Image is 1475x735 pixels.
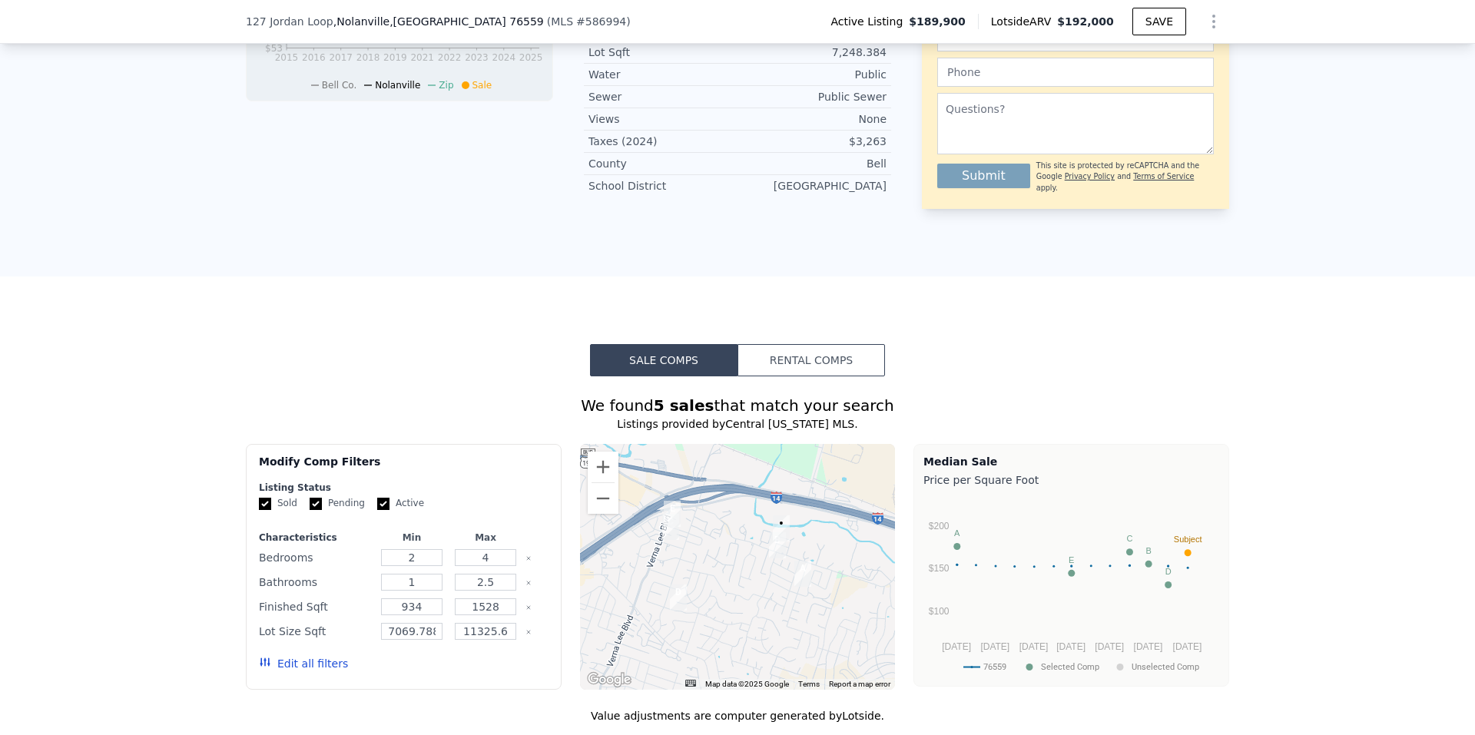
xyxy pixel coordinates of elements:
[1095,641,1124,652] text: [DATE]
[737,156,887,171] div: Bell
[1019,641,1049,652] text: [DATE]
[923,491,1219,683] svg: A chart.
[465,52,489,63] tspan: 2023
[588,111,737,127] div: Views
[588,89,737,104] div: Sewer
[259,454,549,482] div: Modify Comp Filters
[519,52,543,63] tspan: 2025
[525,580,532,586] button: Clear
[452,531,519,544] div: Max
[662,514,679,540] div: 1108 Alberta Cir
[322,80,356,91] span: Bell Co.
[798,680,820,688] a: Terms (opens in new tab)
[1036,161,1214,194] div: This site is protected by reCAPTCHA and the Google and apply.
[576,15,626,28] span: # 586994
[1126,534,1132,543] text: C
[259,596,372,617] div: Finished Sqft
[794,561,811,587] div: 505 Silver Creek Dr
[1065,172,1115,180] a: Privacy Policy
[1132,662,1199,672] text: Unselected Comp
[588,483,618,514] button: Zoom out
[664,501,681,527] div: 1108 Preswick Dr
[923,454,1219,469] div: Median Sale
[929,521,950,531] text: $200
[410,52,434,63] tspan: 2021
[551,15,573,28] span: MLS
[737,134,887,149] div: $3,263
[737,344,885,376] button: Rental Comps
[654,396,714,415] strong: 5 sales
[584,670,635,690] img: Google
[439,80,453,91] span: Zip
[980,641,1009,652] text: [DATE]
[830,14,909,29] span: Active Listing
[1198,6,1229,37] button: Show Options
[259,571,372,593] div: Bathrooms
[378,531,446,544] div: Min
[246,416,1229,432] div: Listings provided by Central [US_STATE] MLS .
[983,662,1006,672] text: 76559
[909,14,966,29] span: $189,900
[1145,546,1151,555] text: B
[259,656,348,671] button: Edit all filters
[1069,555,1074,564] text: E
[259,531,372,544] div: Characteristics
[310,497,365,510] label: Pending
[472,80,492,91] span: Sale
[929,563,950,574] text: $150
[383,52,407,63] tspan: 2019
[329,52,353,63] tspan: 2017
[705,680,789,688] span: Map data ©2025 Google
[588,178,737,194] div: School District
[375,80,420,91] span: Nolanville
[259,621,372,642] div: Lot Size Sqft
[525,604,532,611] button: Clear
[588,134,737,149] div: Taxes (2024)
[302,52,326,63] tspan: 2016
[1134,641,1163,652] text: [DATE]
[275,52,299,63] tspan: 2015
[737,178,887,194] div: [GEOGRAPHIC_DATA]
[246,395,1229,416] div: We found that match your search
[547,14,631,29] div: ( )
[389,15,544,28] span: , [GEOGRAPHIC_DATA] 76559
[246,14,333,29] span: 127 Jordan Loop
[670,584,687,611] div: 1209 Cedar Oaks Ln
[737,89,887,104] div: Public Sewer
[588,45,737,60] div: Lot Sqft
[1133,172,1194,180] a: Terms of Service
[590,344,737,376] button: Sale Comps
[259,482,549,494] div: Listing Status
[929,606,950,617] text: $100
[259,547,372,568] div: Bedrooms
[1174,535,1202,544] text: Subject
[259,497,297,510] label: Sold
[942,641,971,652] text: [DATE]
[356,52,380,63] tspan: 2018
[333,14,544,29] span: , Nolanville
[588,452,618,482] button: Zoom in
[829,680,890,688] a: Report a map error
[588,156,737,171] div: County
[438,52,462,63] tspan: 2022
[525,629,532,635] button: Clear
[525,555,532,561] button: Clear
[923,469,1219,491] div: Price per Square Foot
[377,497,424,510] label: Active
[937,164,1030,188] button: Submit
[246,708,1229,723] div: Value adjustments are computer generated by Lotside .
[1041,662,1099,672] text: Selected Comp
[310,498,322,510] input: Pending
[377,498,389,510] input: Active
[259,498,271,510] input: Sold
[1165,567,1172,576] text: D
[1132,8,1186,35] button: SAVE
[492,52,516,63] tspan: 2024
[737,67,887,82] div: Public
[937,58,1214,87] input: Phone
[265,43,283,54] tspan: $53
[1173,641,1202,652] text: [DATE]
[1056,641,1086,652] text: [DATE]
[991,14,1057,29] span: Lotside ARV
